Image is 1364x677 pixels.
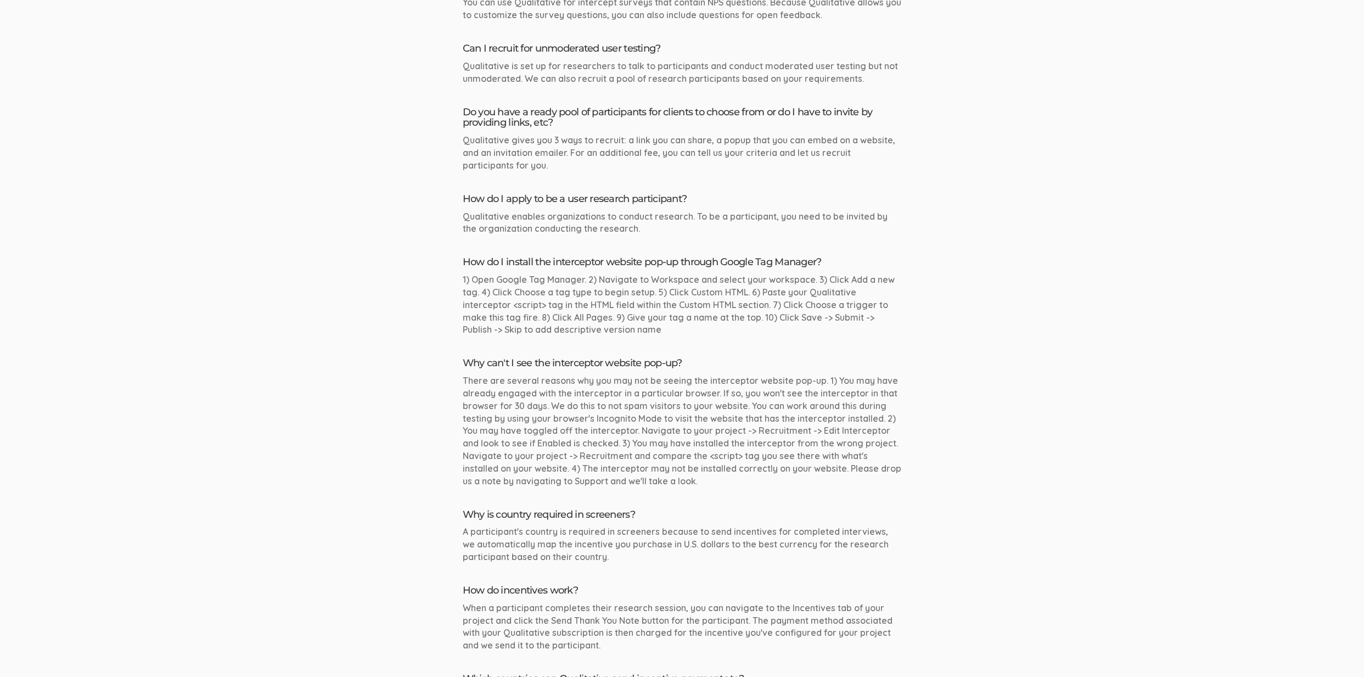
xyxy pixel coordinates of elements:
[463,358,902,369] h4: Why can't I see the interceptor website pop-up?
[463,43,902,54] h4: Can I recruit for unmoderated user testing?
[463,194,902,205] h4: How do I apply to be a user research participant?
[463,510,902,521] h4: Why is country required in screeners?
[463,60,902,85] div: Qualitative is set up for researchers to talk to participants and conduct moderated user testing ...
[463,134,902,172] div: Qualitative gives you 3 ways to recruit: a link you can share, a popup that you can embed on a we...
[463,602,902,652] div: When a participant completes their research session, you can navigate to the Incentives tab of yo...
[463,585,902,596] h4: How do incentives work?
[1309,624,1364,677] iframe: Chat Widget
[463,525,902,563] div: A participant's country is required in screeners because to send incentives for completed intervi...
[463,107,902,129] h4: Do you have a ready pool of participants for clients to choose from or do I have to invite by pro...
[463,210,902,236] div: Qualitative enables organizations to conduct research. To be a participant, you need to be invite...
[463,273,902,336] div: 1) Open Google Tag Manager. 2) Navigate to Workspace and select your workspace. 3) Click Add a ne...
[463,257,902,268] h4: How do I install the interceptor website pop-up through Google Tag Manager?
[463,374,902,488] div: There are several reasons why you may not be seeing the interceptor website pop-up. 1) You may ha...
